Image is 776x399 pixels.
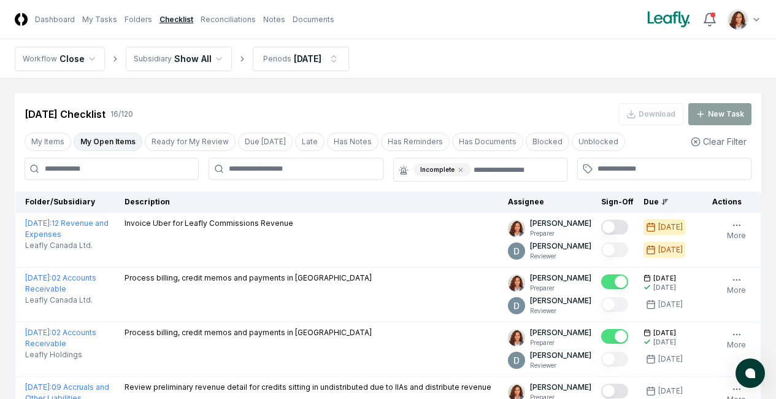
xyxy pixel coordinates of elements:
[25,219,109,239] a: [DATE]:12 Revenue and Expenses
[643,196,693,207] div: Due
[653,283,676,292] div: [DATE]
[35,14,75,25] a: Dashboard
[530,252,591,261] p: Reviewer
[25,273,96,293] a: [DATE]:02 Accounts Receivable
[110,109,133,120] div: 16 / 120
[601,242,628,257] button: Mark complete
[736,358,765,388] button: atlas-launcher
[125,14,152,25] a: Folders
[508,274,525,292] img: ACg8ocLdVaUJ3SPYiWtV1SCOCLc5fH8jwZS3X49UX5Q0z8zS0ESX3Ok=s96-c
[15,192,120,213] th: Folder/Subsidiary
[658,299,683,310] div: [DATE]
[253,47,349,71] button: Periods[DATE]
[508,220,525,237] img: ACg8ocLdVaUJ3SPYiWtV1SCOCLc5fH8jwZS3X49UX5Q0z8zS0ESX3Ok=s96-c
[25,240,93,251] span: Leafly Canada Ltd.
[728,10,748,29] img: ACg8ocLdVaUJ3SPYiWtV1SCOCLc5fH8jwZS3X49UX5Q0z8zS0ESX3Ok=s96-c
[503,192,596,213] th: Assignee
[294,52,321,65] div: [DATE]
[601,297,628,312] button: Mark complete
[381,133,450,151] button: Has Reminders
[572,133,625,151] button: Unblocked
[25,349,82,360] span: Leafly Holdings
[530,273,591,284] p: [PERSON_NAME]
[530,382,591,393] p: [PERSON_NAME]
[530,306,591,316] p: Reviewer
[508,297,525,314] img: ACg8ocLeIi4Jlns6Fsr4lO0wQ1XJrFQvF4yUjbLrd1AsCAOmrfa1KQ=s96-c
[201,14,256,25] a: Reconciliations
[508,329,525,346] img: ACg8ocLdVaUJ3SPYiWtV1SCOCLc5fH8jwZS3X49UX5Q0z8zS0ESX3Ok=s96-c
[25,382,52,392] span: [DATE] :
[159,14,193,25] a: Checklist
[530,241,591,252] p: [PERSON_NAME]
[23,53,57,64] div: Workflow
[327,133,378,151] button: Has Notes
[724,218,748,244] button: More
[645,10,693,29] img: Leafly logo
[530,338,591,347] p: Preparer
[15,13,28,26] img: Logo
[452,133,523,151] button: Has Documents
[601,220,628,234] button: Mark complete
[658,354,683,365] div: [DATE]
[25,219,52,228] span: [DATE] :
[724,327,748,353] button: More
[653,274,676,283] span: [DATE]
[293,14,334,25] a: Documents
[25,133,71,151] button: My Items
[658,222,683,233] div: [DATE]
[653,338,676,347] div: [DATE]
[601,352,628,366] button: Mark complete
[530,229,591,238] p: Preparer
[25,107,106,122] div: [DATE] Checklist
[596,192,639,213] th: Sign-Off
[724,273,748,298] button: More
[658,244,683,255] div: [DATE]
[74,133,142,151] button: My Open Items
[601,329,628,344] button: Mark complete
[508,352,525,369] img: ACg8ocLeIi4Jlns6Fsr4lO0wQ1XJrFQvF4yUjbLrd1AsCAOmrfa1KQ=s96-c
[601,384,628,398] button: Mark complete
[413,163,471,176] div: Incomplete
[601,274,628,289] button: Mark complete
[686,130,751,153] button: Clear Filter
[508,242,525,260] img: ACg8ocLeIi4Jlns6Fsr4lO0wQ1XJrFQvF4yUjbLrd1AsCAOmrfa1KQ=s96-c
[134,53,172,64] div: Subsidiary
[145,133,236,151] button: Ready for My Review
[530,361,591,370] p: Reviewer
[658,385,683,397] div: [DATE]
[120,192,503,213] th: Description
[25,328,52,337] span: [DATE] :
[263,14,285,25] a: Notes
[530,284,591,293] p: Preparer
[295,133,325,151] button: Late
[238,133,293,151] button: Due Today
[15,47,349,71] nav: breadcrumb
[702,196,751,207] div: Actions
[125,273,372,284] p: Process billing, credit memos and payments in [GEOGRAPHIC_DATA]
[25,328,96,348] a: [DATE]:02 Accounts Receivable
[530,218,591,229] p: [PERSON_NAME]
[263,53,291,64] div: Periods
[25,295,93,306] span: Leafly Canada Ltd.
[125,327,372,338] p: Process billing, credit memos and payments in [GEOGRAPHIC_DATA]
[526,133,569,151] button: Blocked
[82,14,117,25] a: My Tasks
[125,218,293,229] p: Invoice Uber for Leafly Commissions Revenue
[530,295,591,306] p: [PERSON_NAME]
[125,382,491,393] p: Review preliminary revenue detail for credits sitting in undistributed due to IIAs and distribute...
[530,350,591,361] p: [PERSON_NAME]
[530,327,591,338] p: [PERSON_NAME]
[653,328,676,338] span: [DATE]
[25,273,52,282] span: [DATE] :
